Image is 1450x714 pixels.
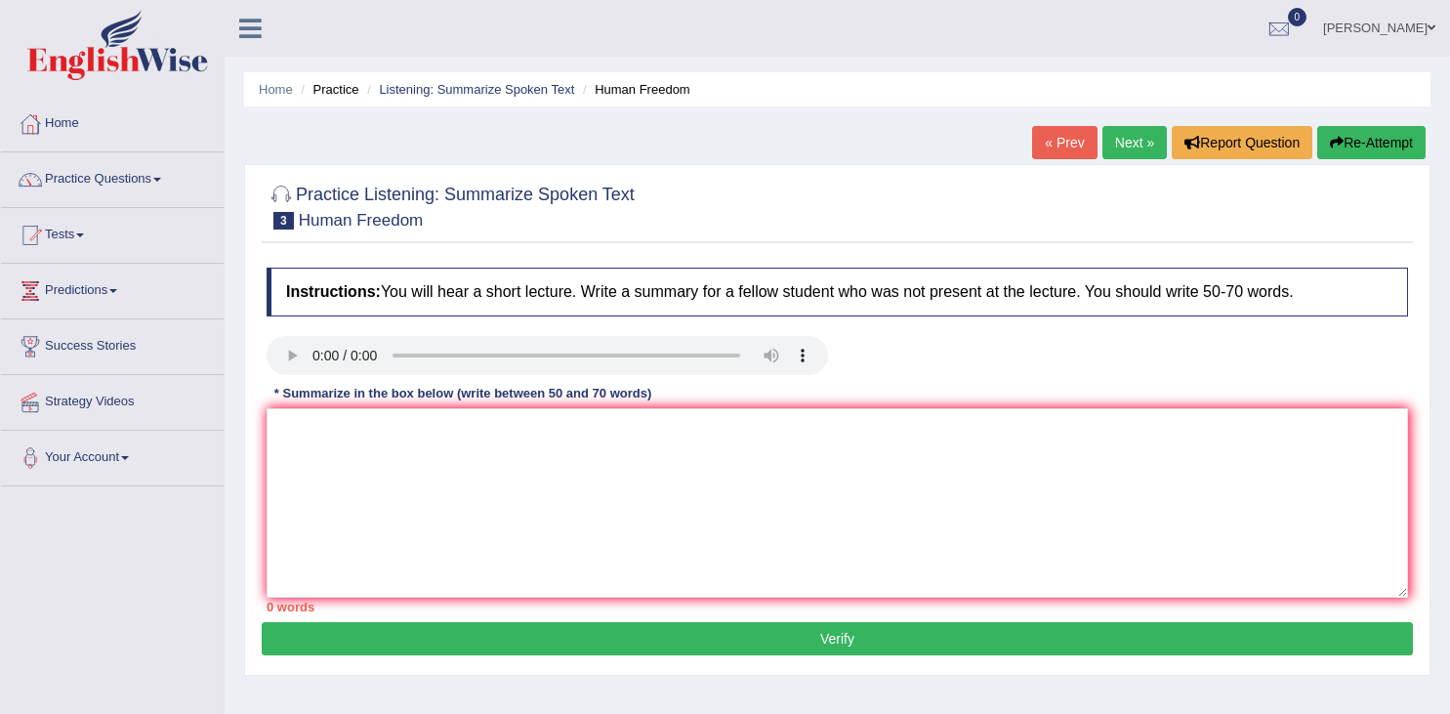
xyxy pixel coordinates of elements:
[1288,8,1307,26] span: 0
[286,283,381,300] b: Instructions:
[267,268,1408,316] h4: You will hear a short lecture. Write a summary for a fellow student who was not present at the le...
[379,82,574,97] a: Listening: Summarize Spoken Text
[1,208,224,257] a: Tests
[273,212,294,230] span: 3
[1,431,224,480] a: Your Account
[1,264,224,313] a: Predictions
[1,375,224,424] a: Strategy Videos
[1,319,224,368] a: Success Stories
[1317,126,1426,159] button: Re-Attempt
[1102,126,1167,159] a: Next »
[267,385,659,403] div: * Summarize in the box below (write between 50 and 70 words)
[267,181,635,230] h2: Practice Listening: Summarize Spoken Text
[296,80,358,99] li: Practice
[578,80,690,99] li: Human Freedom
[262,622,1413,655] button: Verify
[259,82,293,97] a: Home
[299,211,424,230] small: Human Freedom
[1,97,224,146] a: Home
[1,152,224,201] a: Practice Questions
[1172,126,1312,159] button: Report Question
[1032,126,1097,159] a: « Prev
[267,598,1408,616] div: 0 words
